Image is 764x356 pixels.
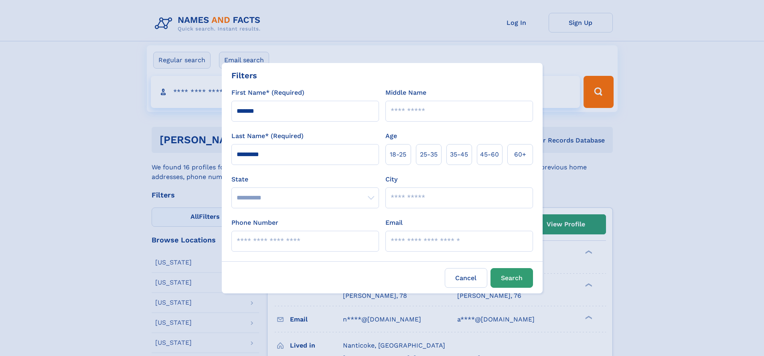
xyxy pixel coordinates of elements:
[490,268,533,288] button: Search
[231,175,379,184] label: State
[231,69,257,81] div: Filters
[514,150,526,159] span: 60+
[385,88,426,98] label: Middle Name
[390,150,406,159] span: 18‑25
[385,131,397,141] label: Age
[231,88,304,98] label: First Name* (Required)
[450,150,468,159] span: 35‑45
[231,131,304,141] label: Last Name* (Required)
[385,218,403,228] label: Email
[480,150,499,159] span: 45‑60
[231,218,278,228] label: Phone Number
[420,150,438,159] span: 25‑35
[445,268,487,288] label: Cancel
[385,175,397,184] label: City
